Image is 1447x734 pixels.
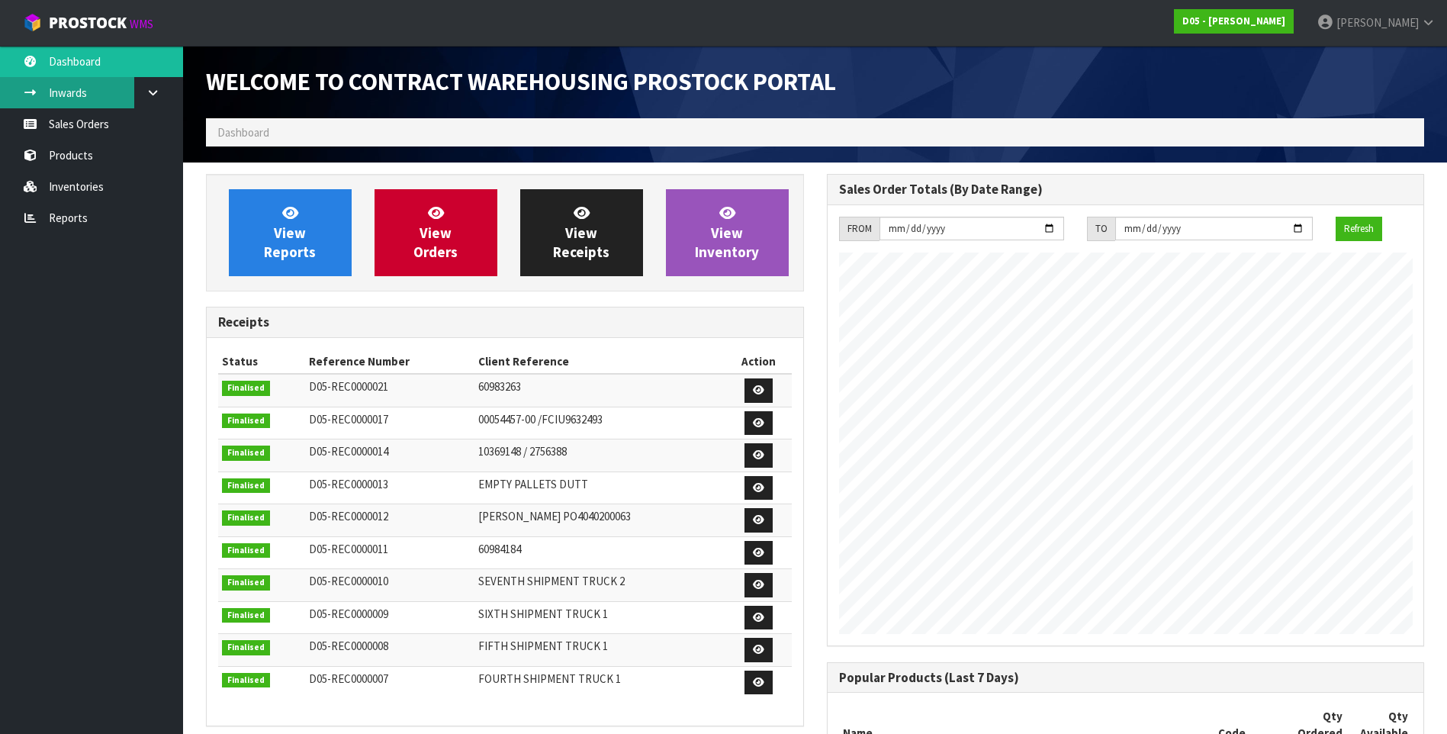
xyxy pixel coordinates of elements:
[478,639,608,653] span: FIFTH SHIPMENT TRUCK 1
[695,204,759,261] span: View Inventory
[474,349,725,374] th: Client Reference
[375,189,497,276] a: ViewOrders
[839,217,879,241] div: FROM
[520,189,643,276] a: ViewReceipts
[725,349,791,374] th: Action
[666,189,789,276] a: ViewInventory
[478,574,625,588] span: SEVENTH SHIPMENT TRUCK 2
[309,477,388,491] span: D05-REC0000013
[839,182,1413,197] h3: Sales Order Totals (By Date Range)
[222,381,270,396] span: Finalised
[222,414,270,429] span: Finalised
[413,204,458,261] span: View Orders
[309,542,388,556] span: D05-REC0000011
[217,125,269,140] span: Dashboard
[309,607,388,621] span: D05-REC0000009
[222,478,270,494] span: Finalised
[222,510,270,526] span: Finalised
[218,315,792,330] h3: Receipts
[839,671,1413,685] h3: Popular Products (Last 7 Days)
[222,673,270,688] span: Finalised
[264,204,316,261] span: View Reports
[309,671,388,686] span: D05-REC0000007
[49,13,127,33] span: ProStock
[309,379,388,394] span: D05-REC0000021
[1182,14,1285,27] strong: D05 - [PERSON_NAME]
[206,66,836,97] span: Welcome to Contract Warehousing ProStock Portal
[478,379,521,394] span: 60983263
[222,575,270,591] span: Finalised
[1087,217,1115,241] div: TO
[222,446,270,461] span: Finalised
[478,509,631,523] span: [PERSON_NAME] PO4040200063
[218,349,305,374] th: Status
[478,412,603,427] span: 00054457-00 /FCIU9632493
[478,607,608,621] span: SIXTH SHIPMENT TRUCK 1
[130,17,153,31] small: WMS
[309,639,388,653] span: D05-REC0000008
[1336,217,1382,241] button: Refresh
[553,204,609,261] span: View Receipts
[478,477,588,491] span: EMPTY PALLETS DUTT
[229,189,352,276] a: ViewReports
[309,444,388,459] span: D05-REC0000014
[222,608,270,623] span: Finalised
[305,349,475,374] th: Reference Number
[23,13,42,32] img: cube-alt.png
[478,444,567,459] span: 10369148 / 2756388
[222,543,270,559] span: Finalised
[309,412,388,427] span: D05-REC0000017
[309,509,388,523] span: D05-REC0000012
[478,671,621,686] span: FOURTH SHIPMENT TRUCK 1
[309,574,388,588] span: D05-REC0000010
[1336,15,1419,30] span: [PERSON_NAME]
[478,542,521,556] span: 60984184
[222,640,270,655] span: Finalised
